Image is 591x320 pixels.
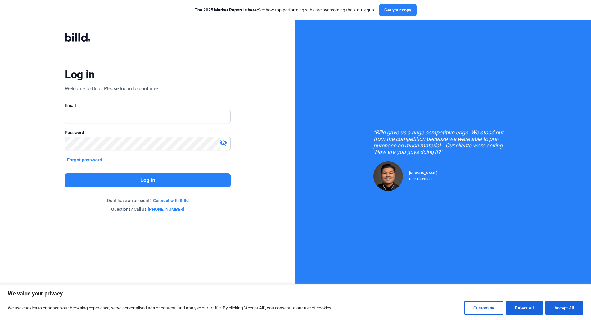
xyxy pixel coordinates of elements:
[409,175,437,181] div: RDP Electrical
[379,4,417,16] button: Get your copy
[65,156,104,163] button: Forgot password
[373,129,513,155] div: "Billd gave us a huge competitive edge. We stood out from the competition because we were able to...
[8,290,583,297] p: We value your privacy
[65,129,230,136] div: Password
[8,304,332,312] p: We use cookies to enhance your browsing experience, serve personalised ads or content, and analys...
[195,7,375,13] div: See how top-performing subs are overcoming the status quo.
[220,139,227,146] mat-icon: visibility_off
[65,173,230,187] button: Log in
[153,197,189,204] a: Connect with Billd
[545,301,583,315] button: Accept All
[506,301,543,315] button: Reject All
[373,161,403,191] img: Raul Pacheco
[65,68,94,81] div: Log in
[65,197,230,204] div: Don't have an account?
[409,171,437,175] span: [PERSON_NAME]
[65,206,230,212] div: Questions? Call us
[65,102,230,109] div: Email
[464,301,503,315] button: Customise
[148,206,184,212] a: [PHONE_NUMBER]
[195,7,258,12] span: The 2025 Market Report is here:
[65,85,159,92] div: Welcome to Billd! Please log in to continue.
